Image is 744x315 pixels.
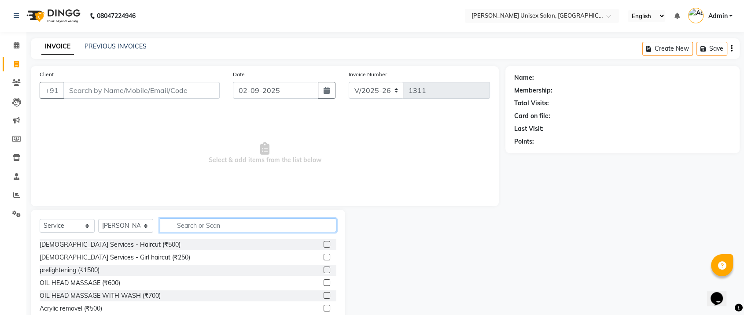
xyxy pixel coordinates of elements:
[63,82,220,99] input: Search by Name/Mobile/Email/Code
[160,219,336,232] input: Search or Scan
[514,99,549,108] div: Total Visits:
[40,240,180,249] div: [DEMOGRAPHIC_DATA] Services - Haircut (₹500)
[708,11,727,21] span: Admin
[40,304,102,313] div: Acrylic removel (₹500)
[40,109,490,197] span: Select & add items from the list below
[688,8,703,23] img: Admin
[707,280,735,306] iframe: chat widget
[85,42,147,50] a: PREVIOUS INVOICES
[40,70,54,78] label: Client
[696,42,727,56] button: Save
[514,124,544,133] div: Last Visit:
[514,111,550,121] div: Card on file:
[40,291,161,300] div: OIL HEAD MASSAGE WITH WASH (₹700)
[22,4,83,28] img: logo
[514,73,534,82] div: Name:
[642,42,693,56] button: Create New
[40,82,64,99] button: +91
[97,4,136,28] b: 08047224946
[514,86,552,95] div: Membership:
[233,70,245,78] label: Date
[40,253,190,262] div: [DEMOGRAPHIC_DATA] Services - Girl haircut (₹250)
[41,39,74,55] a: INVOICE
[40,266,99,275] div: prelightening (₹1500)
[349,70,387,78] label: Invoice Number
[514,137,534,146] div: Points:
[40,278,120,288] div: OIL HEAD MASSAGE (₹600)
